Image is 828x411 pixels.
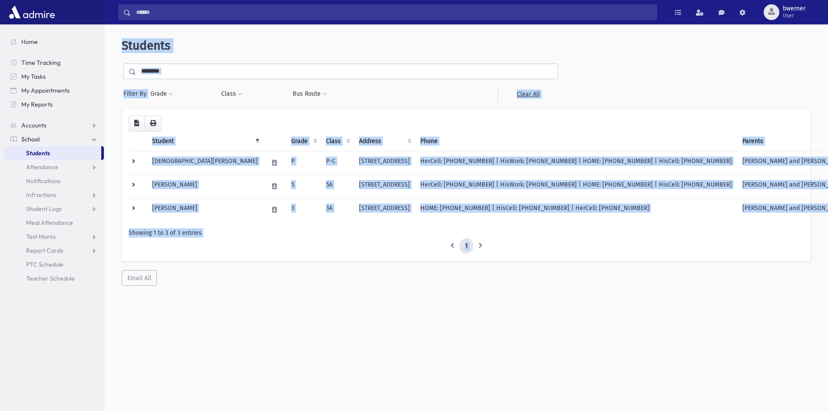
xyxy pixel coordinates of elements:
span: Test Marks [26,233,56,241]
button: Email All [122,270,157,286]
td: HerCell: [PHONE_NUMBER] | HisWork: [PHONE_NUMBER] | HOME: [PHONE_NUMBER] | HisCell: [PHONE_NUMBER] [415,174,737,198]
th: Class: activate to sort column ascending [321,131,354,151]
a: My Appointments [3,84,104,97]
button: Print [144,116,162,131]
button: Class [221,86,243,102]
a: 1 [459,238,473,254]
button: CSV [129,116,145,131]
th: Grade: activate to sort column ascending [286,131,321,151]
td: 3A [321,198,354,221]
a: Home [3,35,104,49]
span: School [21,135,40,143]
span: bwerner [783,5,805,12]
input: Search [131,4,657,20]
td: [STREET_ADDRESS] [354,151,415,174]
a: Report Cards [3,244,104,257]
span: Infractions [26,191,56,199]
a: Meal Attendance [3,216,104,230]
button: Grade [150,86,173,102]
span: PTC Schedule [26,261,63,268]
a: Notifications [3,174,104,188]
span: Students [122,38,170,53]
img: AdmirePro [7,3,57,21]
span: My Appointments [21,87,70,94]
th: Phone [415,131,737,151]
span: Notifications [26,177,60,185]
a: Teacher Schedule [3,271,104,285]
td: [DEMOGRAPHIC_DATA][PERSON_NAME] [147,151,263,174]
td: [PERSON_NAME] [147,198,263,221]
a: Infractions [3,188,104,202]
span: Students [26,149,50,157]
td: [STREET_ADDRESS] [354,198,415,221]
span: Accounts [21,121,47,129]
span: Teacher Schedule [26,274,75,282]
span: Meal Attendance [26,219,73,227]
span: Report Cards [26,247,63,254]
td: 5 [286,174,321,198]
td: P [286,151,321,174]
a: School [3,132,104,146]
a: PTC Schedule [3,257,104,271]
a: Time Tracking [3,56,104,70]
span: Home [21,38,38,46]
a: Accounts [3,118,104,132]
a: Clear All [498,86,558,102]
button: Bus Route [292,86,327,102]
span: Student Logs [26,205,62,213]
th: Address: activate to sort column ascending [354,131,415,151]
a: Test Marks [3,230,104,244]
span: User [783,12,805,19]
td: 5A [321,174,354,198]
a: Attendance [3,160,104,174]
th: Student: activate to sort column descending [147,131,263,151]
div: Showing 1 to 3 of 3 entries [129,228,804,237]
span: My Reports [21,100,53,108]
td: HerCell: [PHONE_NUMBER] | HisWork: [PHONE_NUMBER] | HOME: [PHONE_NUMBER] | HisCell: [PHONE_NUMBER] [415,151,737,174]
a: My Tasks [3,70,104,84]
span: My Tasks [21,73,46,80]
td: [PERSON_NAME] [147,174,263,198]
td: P-C [321,151,354,174]
span: Time Tracking [21,59,60,67]
span: Filter By [123,89,150,98]
td: HOME: [PHONE_NUMBER] | HisCell: [PHONE_NUMBER] | HerCell: [PHONE_NUMBER] [415,198,737,221]
td: 3 [286,198,321,221]
a: Students [3,146,101,160]
a: My Reports [3,97,104,111]
a: Student Logs [3,202,104,216]
td: [STREET_ADDRESS] [354,174,415,198]
span: Attendance [26,163,58,171]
